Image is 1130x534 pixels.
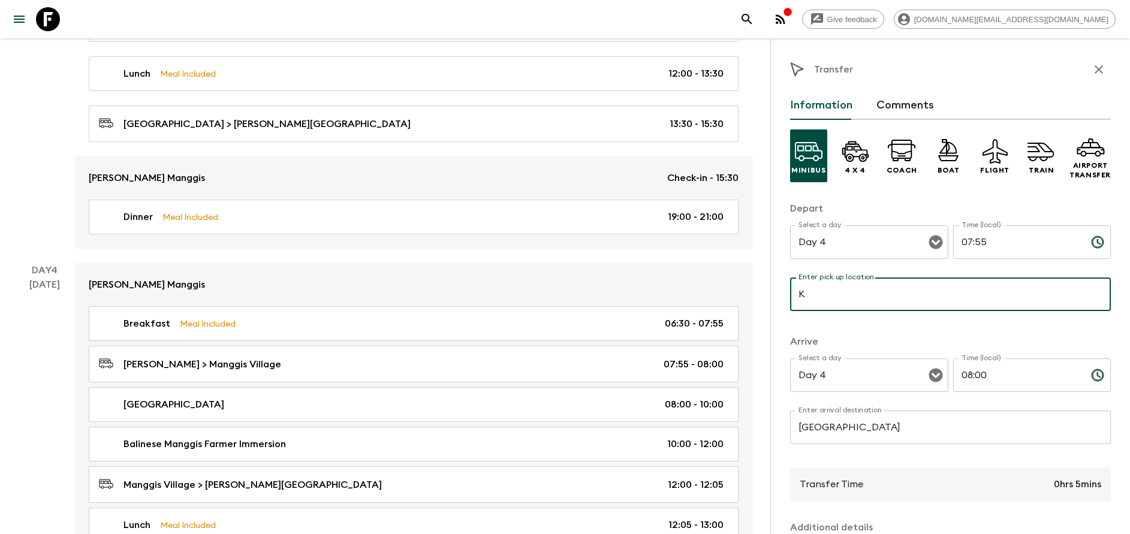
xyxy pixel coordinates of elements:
[790,201,1111,216] p: Depart
[670,117,724,131] p: 13:30 - 15:30
[89,277,205,292] p: [PERSON_NAME] Manggis
[89,466,739,503] a: Manggis Village > [PERSON_NAME][GEOGRAPHIC_DATA]12:00 - 12:05
[798,353,841,363] label: Select a day
[1086,230,1110,254] button: Choose time, selected time is 7:55 AM
[667,437,724,451] p: 10:00 - 12:00
[664,357,724,372] p: 07:55 - 08:00
[123,210,153,224] p: Dinner
[962,353,1001,363] label: Time (local)
[74,263,753,306] a: [PERSON_NAME] Manggis
[74,156,753,200] a: [PERSON_NAME] ManggisCheck-in - 15:30
[927,367,944,384] button: Open
[790,334,1111,349] p: Arrive
[908,15,1115,24] span: [DOMAIN_NAME][EMAIL_ADDRESS][DOMAIN_NAME]
[123,518,150,532] p: Lunch
[1054,477,1101,491] p: 0hrs 5mins
[123,437,286,451] p: Balinese Manggis Farmer Immersion
[791,165,825,175] p: Minibus
[735,7,759,31] button: search adventures
[668,518,724,532] p: 12:05 - 13:00
[665,316,724,331] p: 06:30 - 07:55
[980,165,1010,175] p: Flight
[667,171,739,185] p: Check-in - 15:30
[89,56,739,91] a: LunchMeal Included12:00 - 13:30
[845,165,866,175] p: 4 x 4
[953,225,1081,259] input: hh:mm
[123,67,150,81] p: Lunch
[887,165,917,175] p: Coach
[1029,165,1054,175] p: Train
[668,67,724,81] p: 12:00 - 13:30
[802,10,884,29] a: Give feedback
[123,478,382,492] p: Manggis Village > [PERSON_NAME][GEOGRAPHIC_DATA]
[180,317,236,330] p: Meal Included
[89,346,739,382] a: [PERSON_NAME] > Manggis Village07:55 - 08:00
[798,405,882,415] label: Enter arrival destination
[160,67,216,80] p: Meal Included
[89,387,739,422] a: [GEOGRAPHIC_DATA]08:00 - 10:00
[123,357,281,372] p: [PERSON_NAME] > Manggis Village
[162,210,218,224] p: Meal Included
[798,272,875,282] label: Enter pick up location
[938,165,959,175] p: Boat
[876,91,934,120] button: Comments
[894,10,1116,29] div: [DOMAIN_NAME][EMAIL_ADDRESS][DOMAIN_NAME]
[668,478,724,492] p: 12:00 - 12:05
[123,316,170,331] p: Breakfast
[123,117,411,131] p: [GEOGRAPHIC_DATA] > [PERSON_NAME][GEOGRAPHIC_DATA]
[814,62,853,77] p: Transfer
[800,477,863,491] p: Transfer Time
[89,171,205,185] p: [PERSON_NAME] Manggis
[89,427,739,461] a: Balinese Manggis Farmer Immersion10:00 - 12:00
[821,15,884,24] span: Give feedback
[14,263,74,277] p: Day 4
[160,518,216,532] p: Meal Included
[7,7,31,31] button: menu
[962,220,1001,230] label: Time (local)
[668,210,724,224] p: 19:00 - 21:00
[1069,161,1111,180] p: Airport Transfer
[798,220,841,230] label: Select a day
[89,306,739,341] a: BreakfastMeal Included06:30 - 07:55
[927,234,944,251] button: Open
[89,200,739,234] a: DinnerMeal Included19:00 - 21:00
[665,397,724,412] p: 08:00 - 10:00
[1086,363,1110,387] button: Choose time, selected time is 8:00 AM
[89,105,739,142] a: [GEOGRAPHIC_DATA] > [PERSON_NAME][GEOGRAPHIC_DATA]13:30 - 15:30
[123,397,224,412] p: [GEOGRAPHIC_DATA]
[790,91,852,120] button: Information
[953,358,1081,392] input: hh:mm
